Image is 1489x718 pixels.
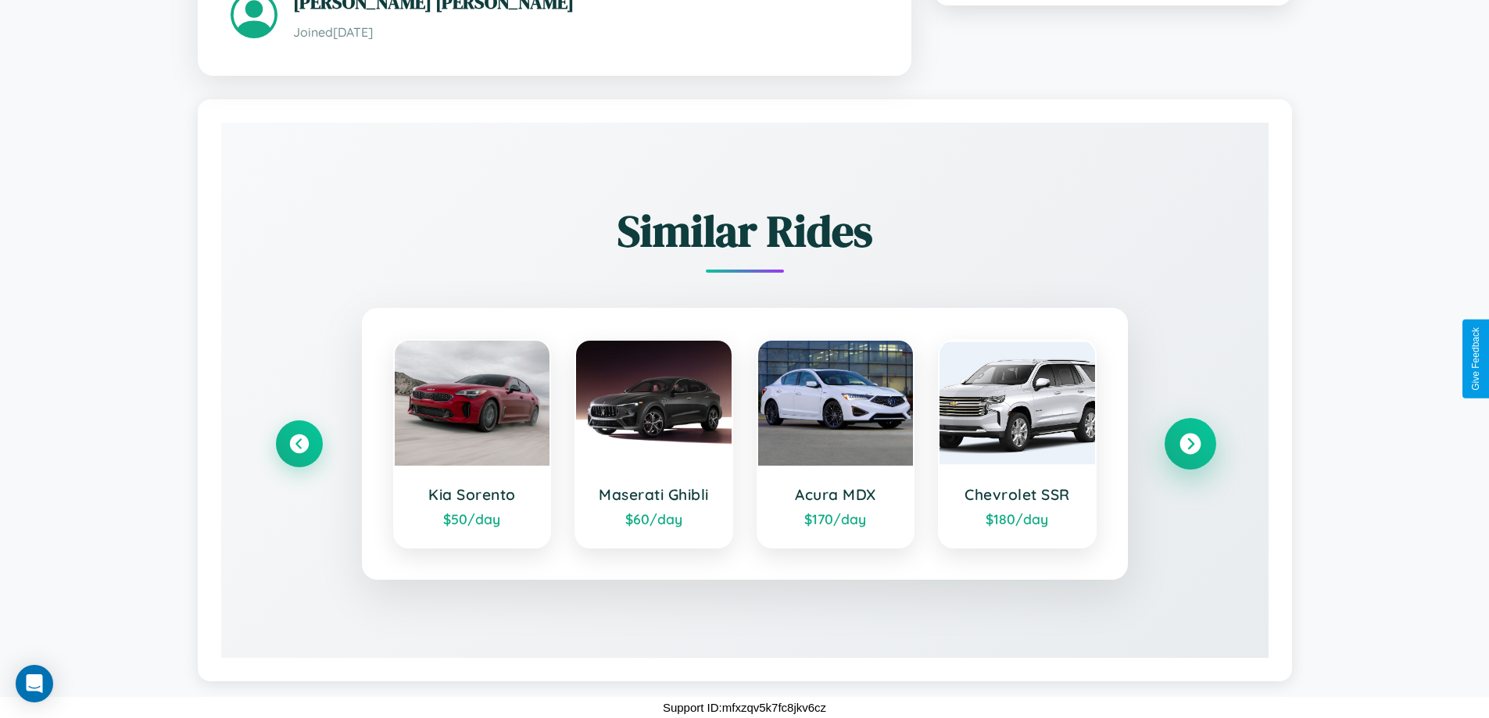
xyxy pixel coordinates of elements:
div: $ 60 /day [592,510,716,527]
h3: Maserati Ghibli [592,485,716,504]
div: Give Feedback [1470,327,1481,391]
div: Open Intercom Messenger [16,665,53,702]
h3: Acura MDX [774,485,898,504]
h3: Chevrolet SSR [955,485,1079,504]
a: Acura MDX$170/day [757,339,915,548]
p: Support ID: mfxzqv5k7fc8jkv6cz [663,697,826,718]
div: $ 50 /day [410,510,535,527]
p: Joined [DATE] [293,21,879,44]
a: Kia Sorento$50/day [393,339,552,548]
a: Chevrolet SSR$180/day [938,339,1097,548]
h3: Kia Sorento [410,485,535,504]
div: $ 180 /day [955,510,1079,527]
a: Maserati Ghibli$60/day [574,339,733,548]
h2: Similar Rides [276,201,1214,261]
div: $ 170 /day [774,510,898,527]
